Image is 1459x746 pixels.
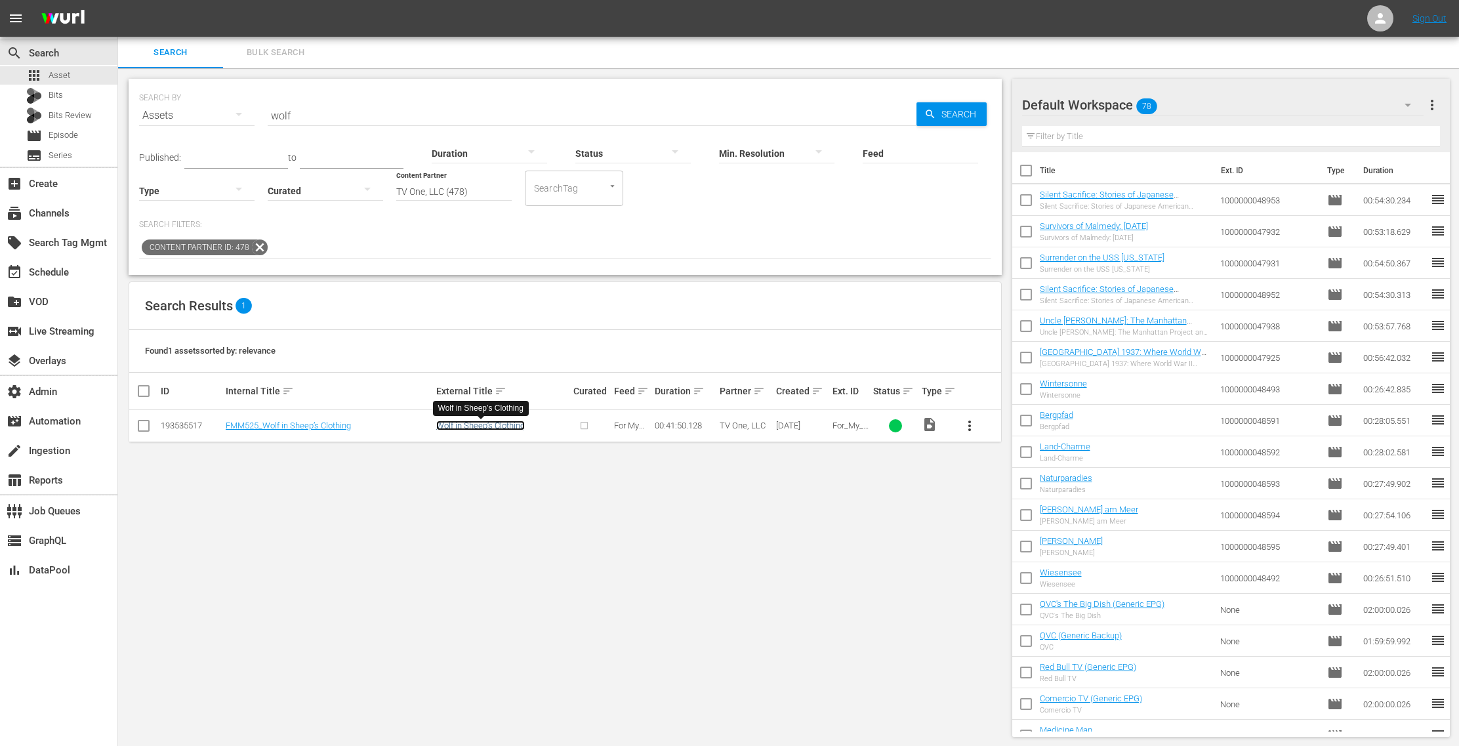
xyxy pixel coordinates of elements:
a: [PERSON_NAME] [1040,536,1103,546]
div: Land-Charme [1040,454,1090,463]
div: Status [873,383,918,399]
span: Schedule [7,264,22,280]
a: [GEOGRAPHIC_DATA] 1937: Where World War II Began [1040,347,1208,367]
span: reorder [1430,538,1446,554]
span: reorder [1430,664,1446,680]
span: Episode [1327,696,1343,712]
td: 1000000047932 [1215,216,1323,247]
a: [PERSON_NAME] am Meer [1040,505,1138,514]
span: sort [495,385,506,397]
button: more_vert [954,410,985,442]
span: Episode [1327,444,1343,460]
span: Bits [49,89,63,102]
div: Feed [614,383,651,399]
td: None [1215,688,1323,720]
div: QVC's The Big Dish [1040,611,1164,620]
a: QVC (Generic Backup) [1040,631,1122,640]
p: Search Filters: [139,219,991,230]
div: Assets [139,97,255,134]
button: Open [606,180,619,192]
div: QVC [1040,643,1122,652]
span: more_vert [962,418,977,434]
span: For My Man [614,421,644,440]
a: Wolf in Sheep’s Clothing [436,421,525,430]
span: sort [637,385,649,397]
span: Episode [1327,255,1343,271]
td: 1000000048952 [1215,279,1323,310]
a: Sign Out [1412,13,1447,24]
span: Found 1 assets sorted by: relevance [145,346,276,356]
span: reorder [1430,255,1446,270]
span: Automation [7,413,22,429]
span: Episode [1327,602,1343,617]
span: sort [902,385,914,397]
div: Default Workspace [1022,87,1424,123]
td: 1000000047925 [1215,342,1323,373]
div: 00:41:50.128 [655,421,716,430]
span: Episode [1327,287,1343,302]
span: Bulk Search [231,45,320,60]
div: Comercio TV [1040,706,1142,715]
div: [PERSON_NAME] am Meer [1040,517,1138,526]
td: 1000000048493 [1215,373,1323,405]
span: Episode [1327,413,1343,428]
span: reorder [1430,349,1446,365]
div: Bits Review [26,108,42,123]
span: Video [922,417,937,432]
span: sort [944,385,956,397]
a: Wiesensee [1040,568,1082,577]
span: reorder [1430,632,1446,648]
span: reorder [1430,475,1446,491]
div: ID [161,386,222,396]
div: Uncle [PERSON_NAME]: The Manhattan Project and Beyond [1040,328,1210,337]
th: Type [1319,152,1355,189]
div: Bits [26,88,42,104]
div: [DATE] [776,421,829,430]
div: Created [776,383,829,399]
span: sort [693,385,705,397]
span: Asset [49,69,70,82]
td: 00:26:42.835 [1358,373,1430,405]
td: 02:00:00.026 [1358,594,1430,625]
span: Content Partner ID: 478 [142,239,252,255]
td: None [1215,657,1323,688]
div: Naturparadies [1040,486,1092,494]
div: Silent Sacrifice: Stories of Japanese American Incarceration - Part 1 [1040,297,1210,305]
div: Survivors of Malmedy: [DATE] [1040,234,1148,242]
span: DataPool [7,562,22,578]
span: Episode [1327,350,1343,365]
div: 193535517 [161,421,222,430]
td: 1000000048593 [1215,468,1323,499]
td: 00:54:50.367 [1358,247,1430,279]
span: to [288,152,297,163]
td: 02:00:00.026 [1358,688,1430,720]
a: Land-Charme [1040,442,1090,451]
span: reorder [1430,570,1446,585]
span: Channels [7,205,22,221]
span: Create [7,176,22,192]
td: 1000000047931 [1215,247,1323,279]
a: Silent Sacrifice: Stories of Japanese American Incarceration - Part 1 [1040,284,1179,304]
a: Silent Sacrifice: Stories of Japanese American Incarceration - Part 2 [1040,190,1179,209]
td: 00:54:30.234 [1358,184,1430,216]
a: Survivors of Malmedy: [DATE] [1040,221,1148,231]
td: 00:27:49.902 [1358,468,1430,499]
div: Surrender on the USS [US_STATE] [1040,265,1164,274]
span: 78 [1136,93,1157,120]
span: reorder [1430,695,1446,711]
div: Red Bull TV [1040,674,1136,683]
span: Series [26,148,42,163]
a: QVC's The Big Dish (Generic EPG) [1040,599,1164,609]
span: menu [8,10,24,26]
span: reorder [1430,381,1446,396]
span: Episode [26,128,42,144]
td: 1000000047938 [1215,310,1323,342]
span: Episode [1327,318,1343,334]
span: reorder [1430,412,1446,428]
span: sort [812,385,823,397]
span: VOD [7,294,22,310]
span: Live Streaming [7,323,22,339]
a: FMM525_Wolf in Sheep’s Clothing [226,421,351,430]
th: Duration [1355,152,1434,189]
span: reorder [1430,601,1446,617]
